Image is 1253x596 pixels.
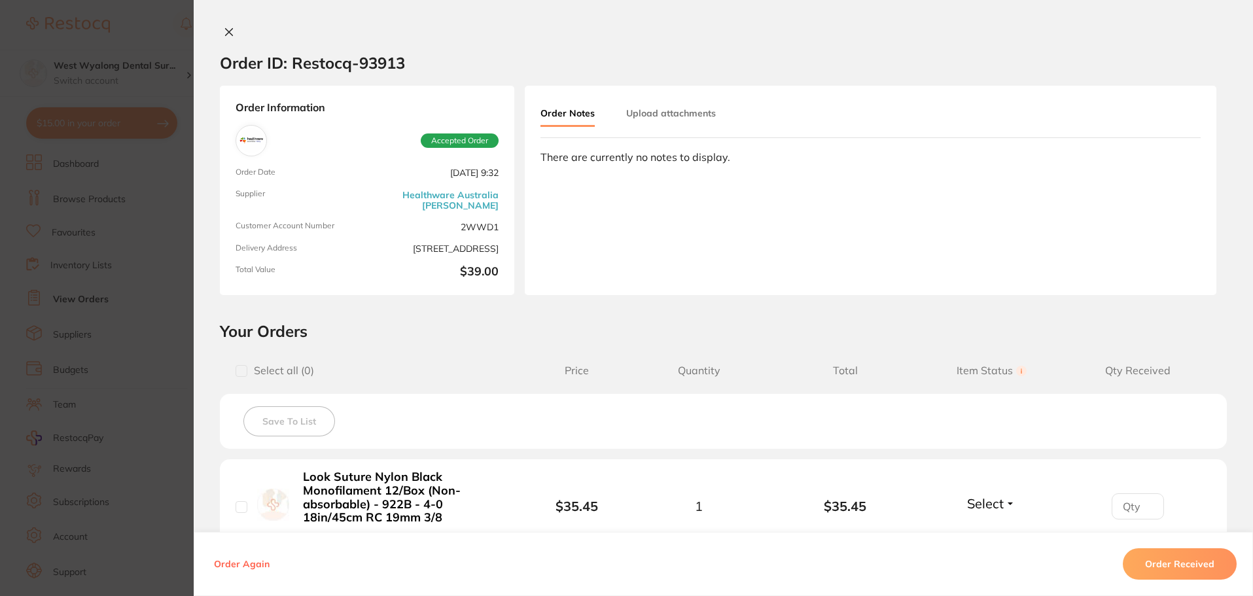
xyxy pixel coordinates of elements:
span: 1 [695,499,703,514]
a: Healthware Australia [PERSON_NAME] [372,190,499,211]
span: Select [967,495,1004,512]
button: Upload attachments [626,101,716,125]
strong: Order Information [236,101,499,114]
button: Order Notes [540,101,595,127]
b: $35.45 [556,498,598,514]
span: Total Value [236,265,362,279]
button: Save To List [243,406,335,436]
button: Look Suture Nylon Black Monofilament 12/Box (Non-absorbable) - 922B - 4-0 18in/45cm RC 19mm 3/8 P... [299,470,509,542]
span: 2WWD1 [372,221,499,232]
span: Supplier [236,189,362,211]
button: Select [963,495,1019,512]
span: Accepted Order [421,133,499,148]
h2: Your Orders [220,321,1227,341]
b: $39.00 [372,265,499,279]
b: $35.45 [772,499,919,514]
button: Order Again [210,558,274,570]
span: Quantity [626,364,772,377]
span: Delivery Address [236,243,362,254]
span: Price [528,364,626,377]
img: Healthware Australia Ridley [239,128,264,153]
h2: Order ID: Restocq- 93913 [220,53,405,73]
b: Look Suture Nylon Black Monofilament 12/Box (Non-absorbable) - 922B - 4-0 18in/45cm RC 19mm 3/8 [303,470,505,525]
span: Total [772,364,919,377]
img: Look Suture Nylon Black Monofilament 12/Box (Non-absorbable) - 922B - 4-0 18in/45cm RC 19mm 3/8 [257,489,289,521]
span: Customer Account Number [236,221,362,232]
input: Qty [1112,493,1164,519]
span: Qty Received [1065,364,1211,377]
span: Product Code: LO922B [303,530,414,542]
div: There are currently no notes to display. [540,151,1201,163]
span: [DATE] 9:32 [372,167,499,179]
span: Select all ( 0 ) [247,364,314,377]
button: Order Received [1123,548,1237,580]
span: Item Status [919,364,1065,377]
span: [STREET_ADDRESS] [372,243,499,254]
span: Order Date [236,167,362,179]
